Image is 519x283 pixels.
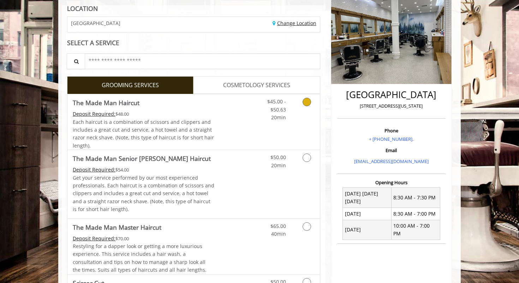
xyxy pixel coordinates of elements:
[73,222,161,232] b: The Made Man Master Haircut
[391,220,440,240] td: 10:00 AM - 7:00 PM
[270,223,286,229] span: $65.00
[267,98,286,113] span: $45.00 - $50.63
[270,154,286,161] span: $50.00
[339,148,444,153] h3: Email
[67,53,85,69] button: Service Search
[271,114,286,121] span: 20min
[67,4,98,13] b: LOCATION
[73,235,115,242] span: This service needs some Advance to be paid before we block your appointment
[273,20,316,26] a: Change Location
[343,208,392,220] td: [DATE]
[73,119,214,149] span: Each haircut is a combination of scissors and clippers and includes a great cut and service, a ho...
[343,188,392,208] td: [DATE] [DATE] [DATE]
[73,166,215,174] div: $54.00
[73,98,139,108] b: The Made Man Haircut
[354,158,429,164] a: [EMAIL_ADDRESS][DOMAIN_NAME]
[343,220,392,240] td: [DATE]
[73,110,115,117] span: This service needs some Advance to be paid before we block your appointment
[369,136,413,142] a: + [PHONE_NUMBER].
[73,235,215,242] div: $70.00
[73,243,207,273] span: Restyling for a dapper look or getting a more luxurious experience. This service includes a hair ...
[271,230,286,237] span: 40min
[71,20,120,26] span: [GEOGRAPHIC_DATA]
[339,128,444,133] h3: Phone
[73,153,211,163] b: The Made Man Senior [PERSON_NAME] Haircut
[102,81,159,90] span: GROOMING SERVICES
[67,40,320,46] div: SELECT A SERVICE
[271,162,286,169] span: 20min
[73,110,215,118] div: $48.00
[73,166,115,173] span: This service needs some Advance to be paid before we block your appointment
[391,208,440,220] td: 8:30 AM - 7:00 PM
[391,188,440,208] td: 8:30 AM - 7:30 PM
[73,174,215,213] p: Get your service performed by our most experienced professionals. Each haircut is a combination o...
[223,81,290,90] span: COSMETOLOGY SERVICES
[337,180,446,185] h3: Opening Hours
[339,102,444,110] p: [STREET_ADDRESS][US_STATE]
[339,90,444,100] h2: [GEOGRAPHIC_DATA]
